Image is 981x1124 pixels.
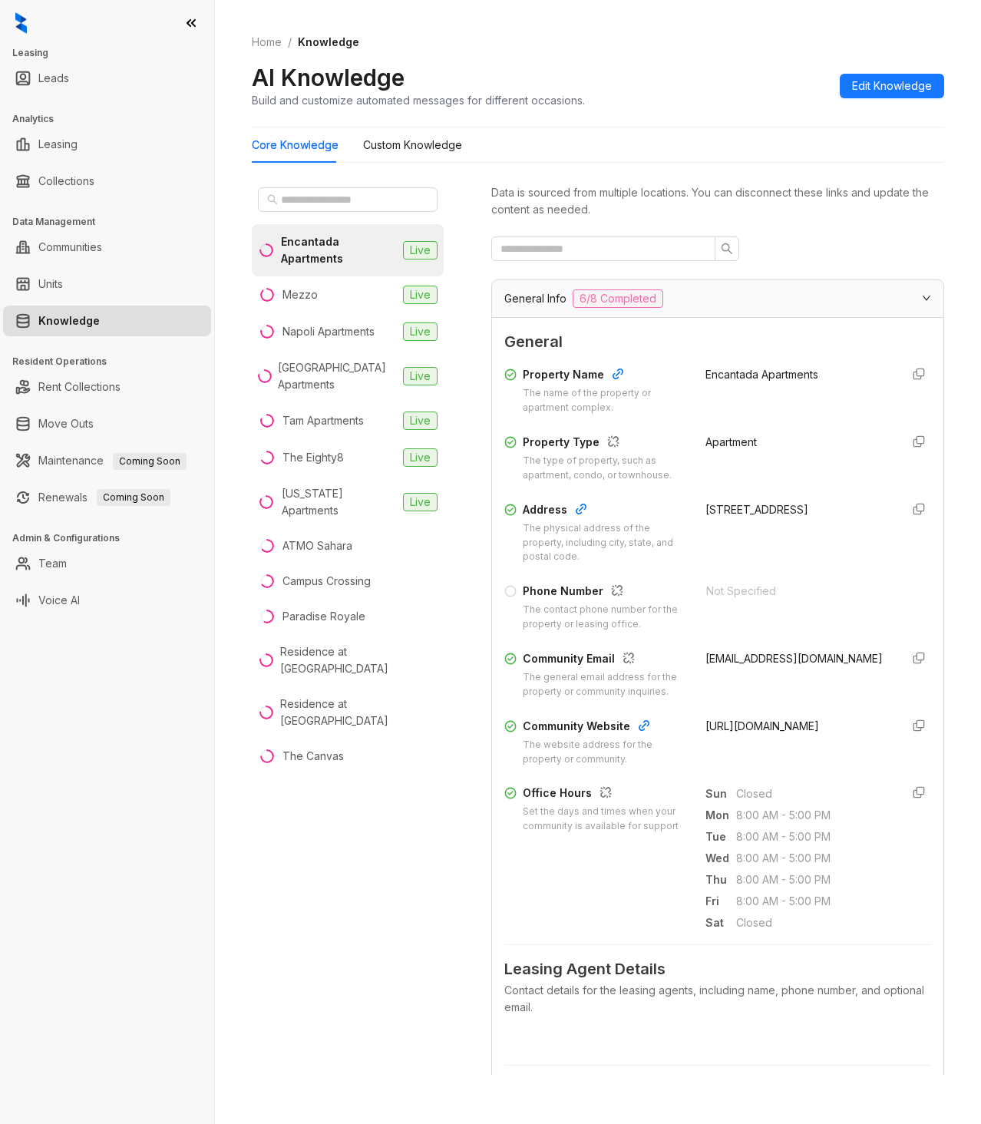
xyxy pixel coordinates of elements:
a: Move Outs [38,408,94,439]
span: Sun [705,785,736,802]
div: The Canvas [282,748,344,765]
div: Property Name [523,366,687,386]
a: Home [249,34,285,51]
span: Wed [705,850,736,867]
span: Encantada Apartments [705,368,818,381]
span: Leasing Agent Details [504,957,931,981]
h3: Data Management [12,215,214,229]
div: Napoli Apartments [282,323,375,340]
div: Community Website [523,718,687,738]
span: Coming Soon [113,453,187,470]
span: General [504,330,931,354]
li: Move Outs [3,408,211,439]
span: search [721,243,733,255]
span: Edit Knowledge [852,78,932,94]
span: 8:00 AM - 5:00 PM [736,893,888,910]
div: The type of property, such as apartment, condo, or townhouse. [523,454,687,483]
div: The contact phone number for the property or leasing office. [523,603,688,632]
a: Rent Collections [38,372,121,402]
a: Knowledge [38,306,100,336]
div: Office Hours [523,785,687,805]
span: Live [403,241,438,260]
a: Voice AI [38,585,80,616]
li: Units [3,269,211,299]
div: Campus Crossing [282,573,371,590]
a: Collections [38,166,94,197]
a: Leasing [38,129,78,160]
span: Fri [705,893,736,910]
h3: Admin & Configurations [12,531,214,545]
span: Live [403,367,438,385]
li: / [288,34,292,51]
span: 6/8 Completed [573,289,663,308]
a: Units [38,269,63,299]
span: search [267,194,278,205]
div: Contact details for the leasing agents, including name, phone number, and optional email. [504,982,931,1016]
a: Team [38,548,67,579]
span: [EMAIL_ADDRESS][DOMAIN_NAME] [705,652,883,665]
li: Communities [3,232,211,263]
div: Core Knowledge [252,137,339,154]
li: Voice AI [3,585,211,616]
li: Renewals [3,482,211,513]
div: General Info6/8 Completed [492,280,943,317]
span: Live [403,448,438,467]
div: Paradise Royale [282,608,365,625]
div: [STREET_ADDRESS] [705,501,888,518]
span: expanded [922,293,931,302]
span: Tue [705,828,736,845]
img: logo [15,12,27,34]
div: Residence at [GEOGRAPHIC_DATA] [280,643,438,677]
div: Mezzo [282,286,318,303]
span: Closed [736,785,888,802]
a: Communities [38,232,102,263]
li: Knowledge [3,306,211,336]
a: Leads [38,63,69,94]
div: The general email address for the property or community inquiries. [523,670,687,699]
div: [US_STATE] Apartments [282,485,397,519]
h2: AI Knowledge [252,63,405,92]
div: Community Email [523,650,687,670]
li: Leads [3,63,211,94]
span: 8:00 AM - 5:00 PM [736,828,888,845]
div: Not Specified [706,583,890,600]
div: Phone Number [523,583,688,603]
div: Build and customize automated messages for different occasions. [252,92,585,108]
div: Data is sourced from multiple locations. You can disconnect these links and update the content as... [491,184,944,218]
li: Maintenance [3,445,211,476]
span: Knowledge [298,35,359,48]
span: General Info [504,290,566,307]
li: Collections [3,166,211,197]
span: Coming Soon [97,489,170,506]
span: Sat [705,914,736,931]
h3: Leasing [12,46,214,60]
h3: Analytics [12,112,214,126]
h3: Resident Operations [12,355,214,369]
div: Set the days and times when your community is available for support [523,805,687,834]
span: Apartment [705,435,757,448]
div: The physical address of the property, including city, state, and postal code. [523,521,687,565]
span: [URL][DOMAIN_NAME] [705,719,819,732]
div: Residence at [GEOGRAPHIC_DATA] [280,696,438,729]
li: Rent Collections [3,372,211,402]
div: ATMO Sahara [282,537,352,554]
span: Live [403,286,438,304]
li: Team [3,548,211,579]
span: Mon [705,807,736,824]
div: The website address for the property or community. [523,738,687,767]
span: Live [403,493,438,511]
span: 8:00 AM - 5:00 PM [736,850,888,867]
span: Live [403,412,438,430]
div: Tam Apartments [282,412,364,429]
span: Closed [736,914,888,931]
div: Encantada Apartments [281,233,397,267]
button: Edit Knowledge [840,74,944,98]
div: [GEOGRAPHIC_DATA] Apartments [278,359,397,393]
div: The name of the property or apartment complex. [523,386,687,415]
div: The Eighty8 [282,449,344,466]
span: 8:00 AM - 5:00 PM [736,807,888,824]
div: Address [523,501,687,521]
span: Thu [705,871,736,888]
div: Property Type [523,434,687,454]
span: 8:00 AM - 5:00 PM [736,871,888,888]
